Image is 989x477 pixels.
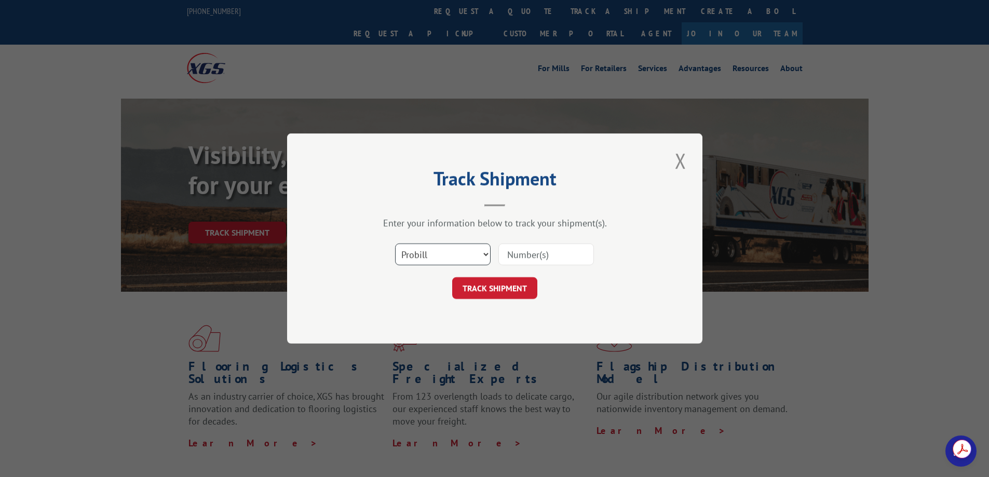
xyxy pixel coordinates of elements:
h2: Track Shipment [339,171,651,191]
button: Close modal [672,146,689,175]
button: TRACK SHIPMENT [452,277,537,299]
input: Number(s) [498,243,594,265]
a: Open chat [945,435,977,467]
div: Enter your information below to track your shipment(s). [339,217,651,229]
